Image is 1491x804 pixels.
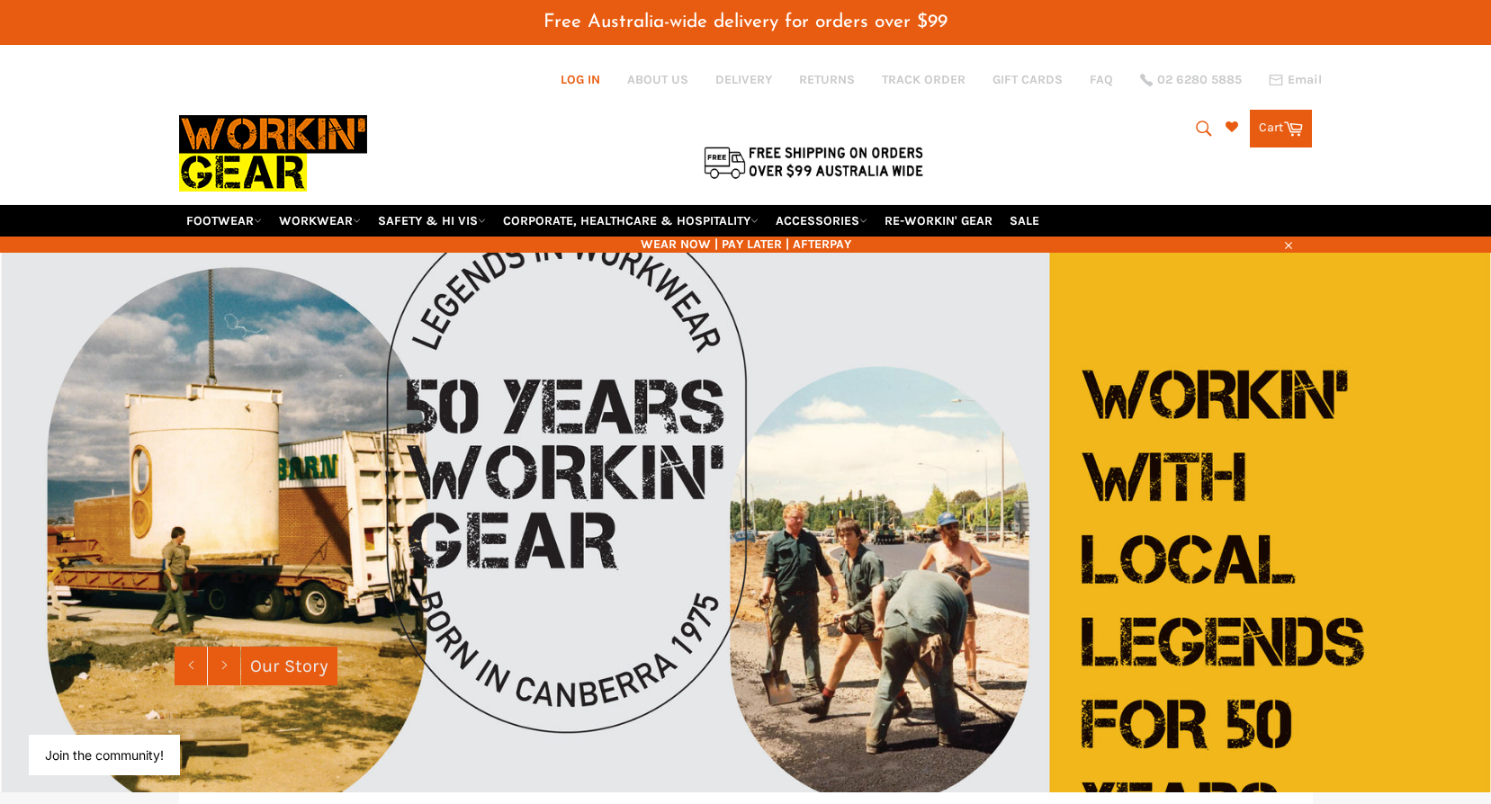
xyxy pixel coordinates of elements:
[768,205,875,237] a: ACCESSORIES
[1288,74,1322,86] span: Email
[179,103,367,204] img: Workin Gear leaders in Workwear, Safety Boots, PPE, Uniforms. Australia's No.1 in Workwear
[1002,205,1046,237] a: SALE
[179,205,269,237] a: FOOTWEAR
[627,71,688,88] a: ABOUT US
[1157,74,1242,86] span: 02 6280 5885
[1090,71,1113,88] a: FAQ
[371,205,493,237] a: SAFETY & HI VIS
[882,71,966,88] a: TRACK ORDER
[561,72,600,87] a: Log in
[701,143,926,181] img: Flat $9.95 shipping Australia wide
[543,13,948,31] span: Free Australia-wide delivery for orders over $99
[272,205,368,237] a: WORKWEAR
[45,747,164,763] button: Join the community!
[1269,73,1322,87] a: Email
[1140,74,1242,86] a: 02 6280 5885
[799,71,855,88] a: RETURNS
[715,71,772,88] a: DELIVERY
[241,647,337,685] a: Our Story
[993,71,1063,88] a: GIFT CARDS
[179,236,1313,253] span: WEAR NOW | PAY LATER | AFTERPAY
[496,205,766,237] a: CORPORATE, HEALTHCARE & HOSPITALITY
[1250,110,1312,147] a: Cart
[877,205,1000,237] a: RE-WORKIN' GEAR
